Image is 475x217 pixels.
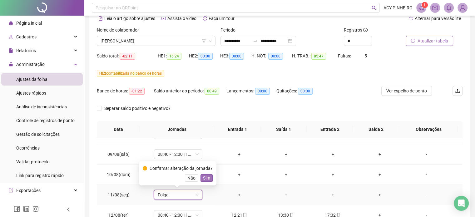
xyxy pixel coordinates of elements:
[16,173,64,178] span: Link para registro rápido
[220,52,251,60] div: HE 3:
[409,16,413,21] span: swap
[226,87,276,95] div: Lançamentos:
[16,62,45,67] span: Administração
[314,191,351,198] div: +
[107,172,131,177] span: 10/08(dom)
[432,5,438,11] span: mail
[292,52,338,60] div: H. TRAB.:
[187,175,195,181] span: Não
[208,39,212,43] span: down
[418,37,448,44] span: Atualizar tabela
[16,118,75,123] span: Controle de registros de ponto
[158,150,199,159] span: 08:40 - 12:00 | 13:00 - 17:00
[23,206,29,212] span: linkedin
[353,121,399,138] th: Saída 2
[16,202,39,207] span: Integrações
[458,3,467,12] img: 88575
[97,27,143,33] label: Nome do colaborador
[97,121,140,138] th: Data
[338,53,352,58] span: Faltas:
[361,171,398,178] div: +
[104,16,155,21] span: Leia o artigo sobre ajustes
[129,88,145,95] span: -01:22
[16,132,60,137] span: Gestão de solicitações
[202,39,206,43] span: filter
[422,2,428,8] sup: 1
[307,121,353,138] th: Entrada 2
[408,171,445,178] div: -
[101,36,212,46] span: KATIANE DOS ANJOS SILVA
[99,71,106,76] span: HE 2
[455,88,460,93] span: upload
[16,21,42,26] span: Página inicial
[120,53,135,60] span: -02:11
[314,171,351,178] div: +
[221,151,258,158] div: +
[158,52,189,60] div: HE 1:
[107,152,130,157] span: 09/08(sáb)
[423,3,426,7] span: 1
[386,87,427,94] span: Ver espelho de ponto
[255,88,270,95] span: 00:00
[9,48,13,53] span: file
[16,48,36,53] span: Relatórios
[185,174,198,182] button: Não
[220,27,240,33] label: Período
[415,16,461,21] span: Alternar para versão lite
[66,207,71,212] span: left
[16,91,46,96] span: Ajustes rápidos
[108,192,130,197] span: 11/08(seg)
[143,166,147,170] span: exclamation-circle
[311,53,326,60] span: 85:47
[9,62,13,67] span: lock
[344,27,368,33] span: Registros
[268,53,283,60] span: 00:00
[221,171,258,178] div: +
[363,28,368,32] span: info-circle
[16,188,41,193] span: Exportações
[383,4,413,11] span: ACY PINHEIRO
[167,53,181,60] span: 16:24
[406,36,453,46] button: Atualizar tabela
[454,196,469,211] div: Open Intercom Messenger
[260,121,307,138] th: Saída 1
[399,121,458,138] th: Observações
[9,188,13,193] span: export
[418,5,424,11] span: notification
[16,77,47,82] span: Ajustes da folha
[203,175,210,181] span: Sim
[364,53,367,58] span: 5
[268,171,304,178] div: +
[314,151,351,158] div: +
[16,159,50,164] span: Validar protocolo
[372,6,376,10] span: search
[140,121,214,138] th: Jornadas
[16,104,67,109] span: Análise de inconsistências
[198,53,213,60] span: 00:00
[167,16,196,21] span: Assista o vídeo
[229,53,244,60] span: 00:00
[32,206,39,212] span: instagram
[268,191,304,198] div: +
[298,88,313,95] span: 00:00
[221,191,258,198] div: +
[203,16,207,21] span: history
[381,86,432,96] button: Ver espelho de ponto
[253,38,258,43] span: swap-right
[154,87,226,95] div: Saldo anterior ao período:
[102,105,173,112] span: Separar saldo positivo e negativo?
[161,16,166,21] span: youtube
[97,87,154,95] div: Banco de horas:
[361,151,398,158] div: +
[97,52,158,60] div: Saldo total:
[97,70,164,77] span: contabilizada no banco de horas
[14,206,20,212] span: facebook
[253,38,258,43] span: to
[276,87,322,95] div: Quitações:
[150,165,213,172] div: Confirmar alteração da jornada?
[408,151,445,158] div: -
[205,88,219,95] span: 00:49
[98,16,103,21] span: file-text
[446,5,452,11] span: bell
[411,39,415,43] span: reload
